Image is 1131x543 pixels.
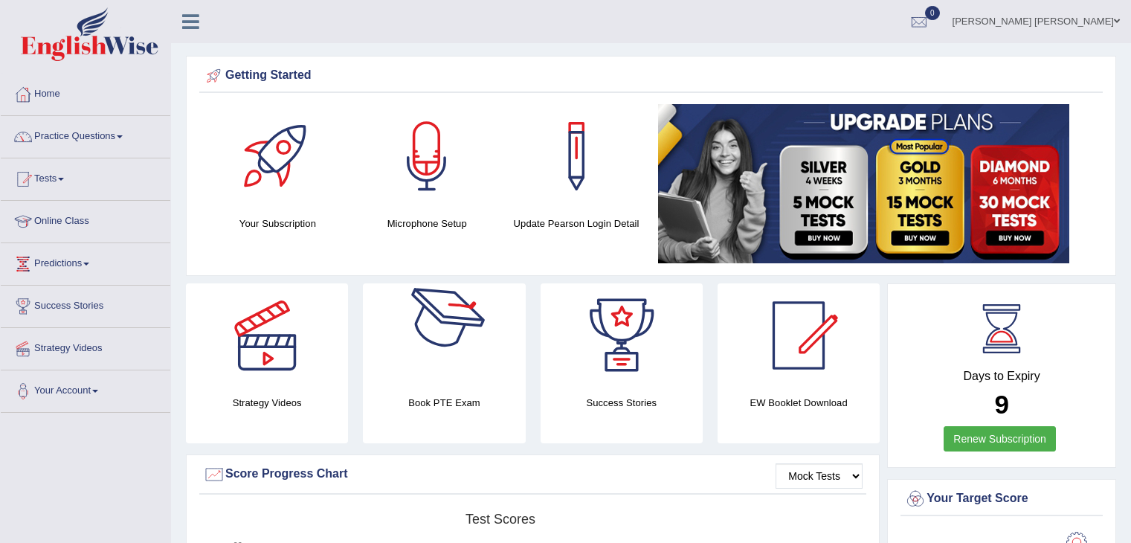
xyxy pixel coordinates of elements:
h4: Microphone Setup [360,216,494,231]
h4: Update Pearson Login Detail [509,216,644,231]
img: small5.jpg [658,104,1069,263]
h4: Days to Expiry [904,370,1099,383]
a: Practice Questions [1,116,170,153]
h4: Strategy Videos [186,395,348,411]
h4: Your Subscription [210,216,345,231]
h4: Book PTE Exam [363,395,525,411]
a: Home [1,74,170,111]
a: Predictions [1,243,170,280]
div: Getting Started [203,65,1099,87]
a: Renew Subscription [944,426,1056,452]
div: Score Progress Chart [203,463,863,486]
h4: EW Booklet Download [718,395,880,411]
a: Tests [1,158,170,196]
tspan: Test scores [465,512,535,527]
a: Success Stories [1,286,170,323]
h4: Success Stories [541,395,703,411]
b: 9 [994,390,1008,419]
a: Your Account [1,370,170,408]
a: Strategy Videos [1,328,170,365]
div: Your Target Score [904,488,1099,510]
span: 0 [925,6,940,20]
a: Online Class [1,201,170,238]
